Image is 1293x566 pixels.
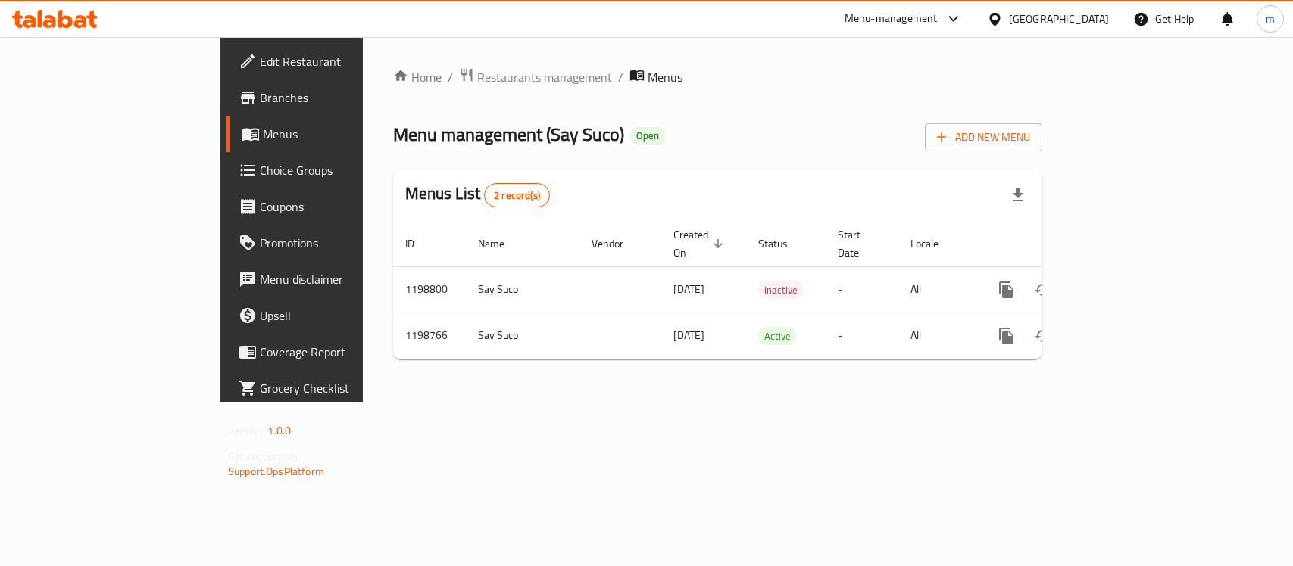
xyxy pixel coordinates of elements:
[1009,11,1109,27] div: [GEOGRAPHIC_DATA]
[228,421,265,440] span: Version:
[910,235,958,253] span: Locale
[477,68,612,86] span: Restaurants management
[459,67,612,87] a: Restaurants management
[630,129,665,142] span: Open
[393,67,1042,87] nav: breadcrumb
[393,117,624,151] span: Menu management ( Say Suco )
[226,188,436,225] a: Coupons
[228,446,298,466] span: Get support on:
[228,462,324,481] a: Support.OpsPlatform
[478,235,524,253] span: Name
[648,68,682,86] span: Menus
[976,221,1146,267] th: Actions
[758,281,804,299] div: Inactive
[260,270,424,288] span: Menu disclaimer
[937,128,1030,147] span: Add New Menu
[1266,11,1275,27] span: m
[448,68,453,86] li: /
[988,272,1025,308] button: more
[484,183,550,207] div: Total records count
[826,313,898,359] td: -
[260,343,424,361] span: Coverage Report
[263,125,424,143] span: Menus
[826,266,898,313] td: -
[260,234,424,252] span: Promotions
[226,334,436,370] a: Coverage Report
[673,279,704,299] span: [DATE]
[838,225,880,262] span: Start Date
[226,116,436,152] a: Menus
[260,161,424,179] span: Choice Groups
[260,379,424,397] span: Grocery Checklist
[226,152,436,188] a: Choice Groups
[267,421,291,440] span: 1.0.0
[393,221,1146,359] table: enhanced table
[758,235,807,253] span: Status
[485,188,549,203] span: 2 record(s)
[260,89,424,107] span: Branches
[405,182,550,207] h2: Menus List
[925,123,1042,151] button: Add New Menu
[1025,272,1061,308] button: Change Status
[758,327,797,345] div: Active
[898,313,976,359] td: All
[592,235,643,253] span: Vendor
[260,52,424,70] span: Edit Restaurant
[226,261,436,297] a: Menu disclaimer
[618,68,623,86] li: /
[226,225,436,261] a: Promotions
[758,328,797,345] span: Active
[898,266,976,313] td: All
[260,306,424,325] span: Upsell
[988,318,1025,354] button: more
[226,297,436,334] a: Upsell
[845,10,938,28] div: Menu-management
[673,325,704,345] span: [DATE]
[758,281,804,299] span: Inactive
[260,197,424,216] span: Coupons
[466,266,579,313] td: Say Suco
[405,235,434,253] span: ID
[466,313,579,359] td: Say Suco
[1025,318,1061,354] button: Change Status
[226,370,436,406] a: Grocery Checklist
[226,43,436,79] a: Edit Restaurant
[1000,177,1036,213] div: Export file
[226,79,436,116] a: Branches
[673,225,728,262] span: Created On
